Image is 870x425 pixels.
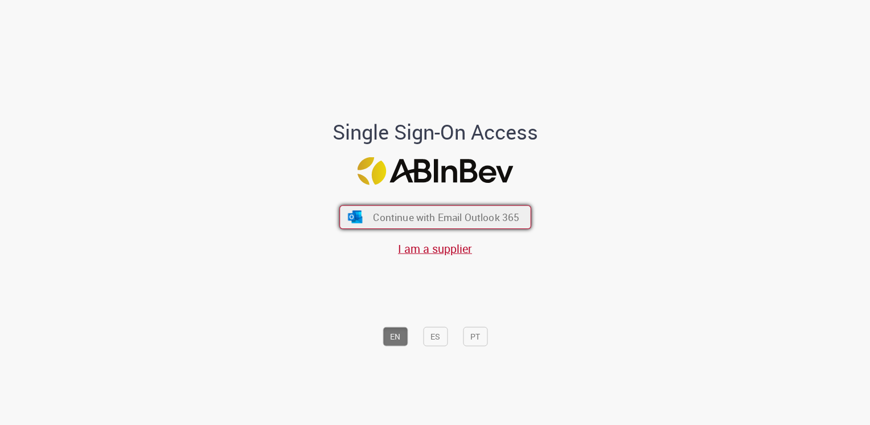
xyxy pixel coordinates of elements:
button: ícone Azure/Microsoft 360 Continue with Email Outlook 365 [339,205,531,229]
img: ícone Azure/Microsoft 360 [347,210,363,223]
button: EN [383,326,408,346]
button: ES [423,326,448,346]
h1: Single Sign-On Access [277,121,593,144]
span: Continue with Email Outlook 365 [373,210,519,223]
img: Logo ABInBev [357,157,513,185]
a: I am a supplier [398,240,472,256]
button: PT [463,326,487,346]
